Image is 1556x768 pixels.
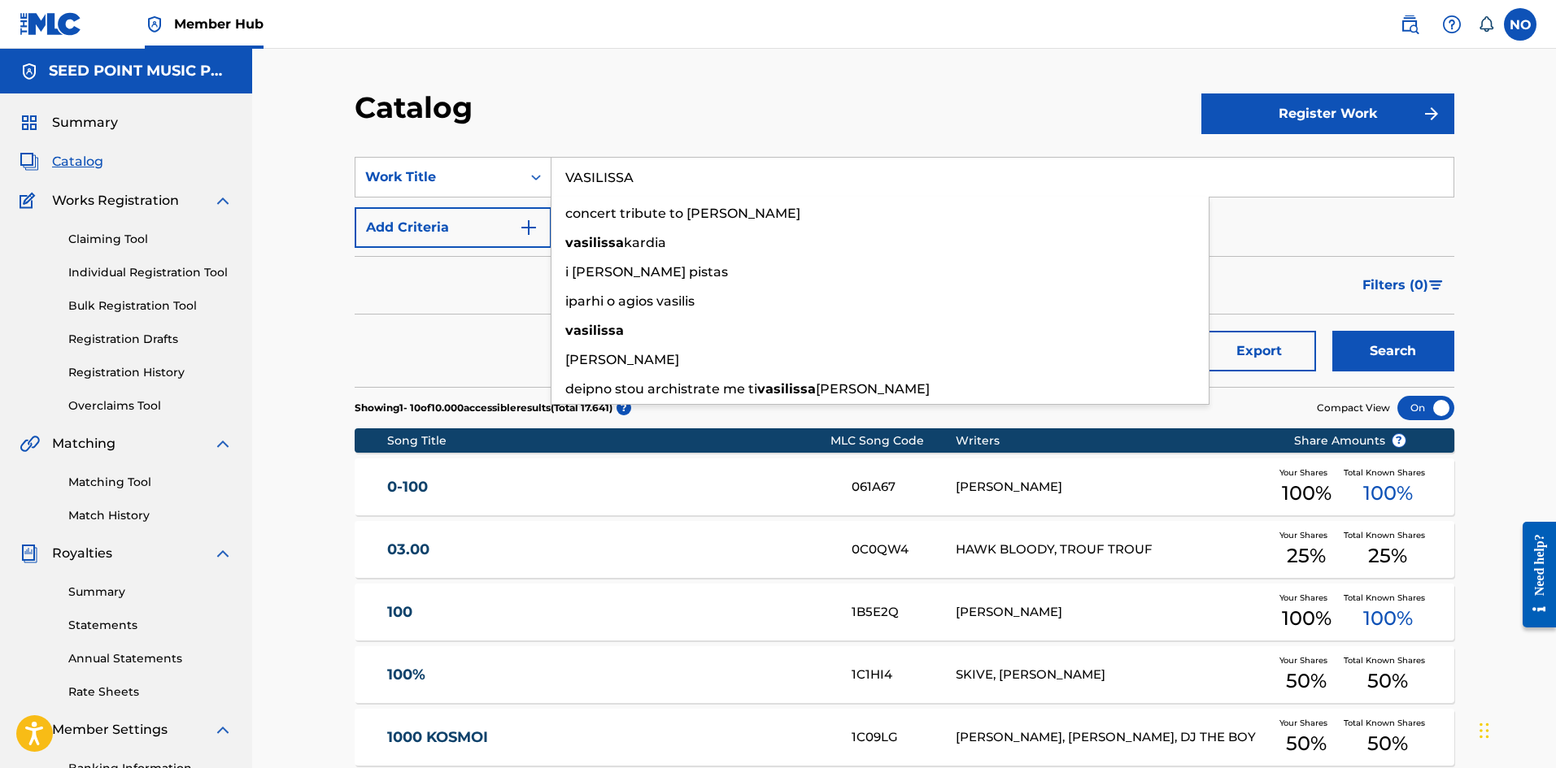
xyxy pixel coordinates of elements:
span: 50 % [1286,666,1327,696]
span: deipno stou archistrate me ti [565,381,757,397]
span: Compact View [1317,401,1390,415]
span: Total Known Shares [1344,466,1432,479]
a: Public Search [1393,8,1426,41]
p: Showing 1 - 10 of 10.000 accessible results (Total 17.641 ) [355,401,612,415]
button: Add Criteria [355,207,551,248]
img: Works Registration [20,191,41,210]
span: Catalog [52,152,103,171]
span: Total Known Shares [1344,592,1432,604]
span: Filters ( 0 ) [1362,276,1428,295]
span: Royalties [52,544,112,563]
img: search [1400,15,1419,34]
a: Claiming Tool [68,231,233,248]
span: Matching [52,434,116,453]
img: Royalties [20,544,39,563]
span: 25 % [1287,541,1326,571]
div: Writers [956,432,1269,449]
span: 50 % [1367,729,1408,758]
div: 1C09LG [852,728,956,747]
span: 25 % [1368,541,1407,571]
img: expand [213,191,233,210]
a: Bulk Registration Tool [68,297,233,315]
span: 100 % [1282,604,1332,633]
div: HAWK BLOODY, TROUF TROUF [956,540,1269,559]
span: 50 % [1286,729,1327,758]
a: Individual Registration Tool [68,264,233,281]
strong: vasilissa [565,235,624,250]
a: CatalogCatalog [20,152,103,171]
strong: vasilissa [757,381,816,397]
span: i [PERSON_NAME] pistas [565,264,728,280]
a: Matching Tool [68,474,233,491]
span: ? [617,401,631,415]
img: MLC Logo [20,12,82,36]
div: SKIVE, [PERSON_NAME] [956,666,1269,684]
img: Summary [20,113,39,132]
span: Your Shares [1279,466,1334,479]
img: filter [1429,280,1443,290]
iframe: Chat Widget [1475,690,1556,768]
a: 1000 KOSMOI [387,728,830,747]
span: Total Known Shares [1344,717,1432,729]
img: 9d2ae6d4665cec9f34b9.svg [519,218,538,237]
span: 50 % [1367,666,1408,696]
span: Member Hub [174,15,264,33]
span: Your Shares [1279,654,1334,666]
img: Member Settings [20,720,39,740]
h5: SEED POINT MUSIC PUBLISHING LTD [49,62,233,80]
a: Registration Drafts [68,331,233,348]
div: Widget συνομιλίας [1475,690,1556,768]
img: expand [213,720,233,740]
img: help [1442,15,1462,34]
div: [PERSON_NAME], [PERSON_NAME], DJ THE BOY [956,728,1269,747]
a: 0-100 [387,478,830,497]
span: kardia [624,235,666,250]
a: Registration History [68,364,233,381]
span: 100 % [1363,479,1413,508]
button: Search [1332,331,1454,371]
form: Search Form [355,157,1454,387]
span: Share Amounts [1294,432,1406,449]
a: Match History [68,507,233,524]
a: Overclaims Tool [68,397,233,414]
div: Song Title [387,432,830,449]
img: expand [213,544,233,563]
a: 100 [387,603,830,622]
div: 1C1HI4 [852,666,956,684]
a: Summary [68,584,233,601]
img: expand [213,434,233,453]
div: Help [1436,8,1468,41]
div: [PERSON_NAME] [956,478,1269,497]
span: 100 % [1282,479,1332,508]
span: Total Known Shares [1344,529,1432,541]
iframe: Resource Center [1510,510,1556,640]
div: [PERSON_NAME] [956,603,1269,622]
button: Register Work [1201,93,1454,134]
img: f7272a7cc735f4ea7f67.svg [1422,104,1441,124]
a: Rate Sheets [68,683,233,701]
div: Work Title [365,167,512,187]
div: User Menu [1504,8,1536,41]
button: Export [1202,331,1316,371]
div: 1B5E2Q [852,603,956,622]
div: Notifications [1478,16,1494,33]
div: 061A67 [852,478,956,497]
div: MLC Song Code [830,432,956,449]
a: 100% [387,666,830,684]
a: Annual Statements [68,650,233,667]
span: [PERSON_NAME] [816,381,930,397]
img: Catalog [20,152,39,171]
span: Member Settings [52,720,168,740]
span: Your Shares [1279,592,1334,604]
span: concert tribute to [PERSON_NAME] [565,206,800,221]
span: ? [1393,434,1406,447]
div: 0C0QW4 [852,540,956,559]
a: SummarySummary [20,113,118,132]
button: Filters (0) [1353,265,1454,306]
img: Matching [20,434,40,453]
span: Your Shares [1279,529,1334,541]
span: Summary [52,113,118,132]
span: Total Known Shares [1344,654,1432,666]
span: Your Shares [1279,717,1334,729]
